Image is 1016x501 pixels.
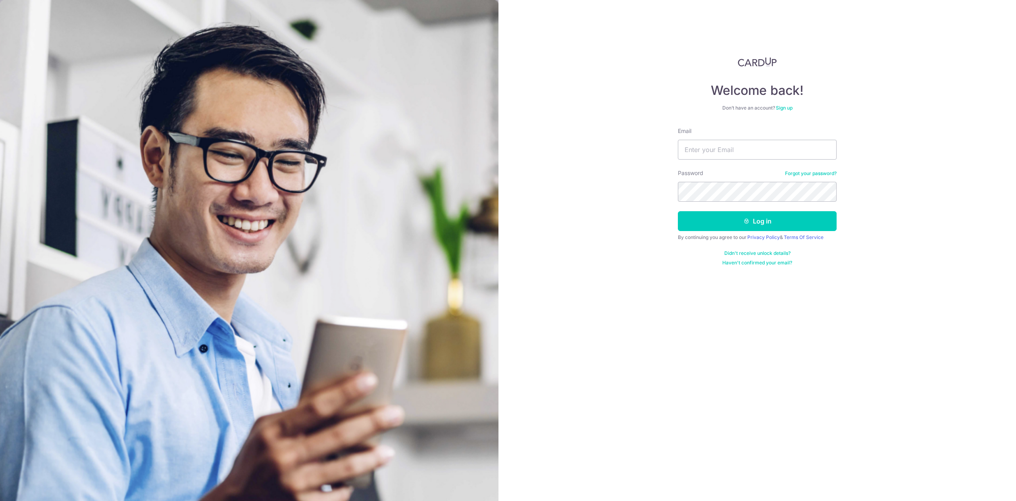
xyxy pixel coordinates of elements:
a: Forgot your password? [785,170,837,177]
label: Password [678,169,703,177]
a: Sign up [776,105,793,111]
h4: Welcome back! [678,83,837,98]
div: Don’t have an account? [678,105,837,111]
a: Didn't receive unlock details? [724,250,791,256]
label: Email [678,127,691,135]
div: By continuing you agree to our & [678,234,837,241]
img: CardUp Logo [738,57,777,67]
input: Enter your Email [678,140,837,160]
button: Log in [678,211,837,231]
a: Privacy Policy [747,234,780,240]
a: Haven't confirmed your email? [722,260,792,266]
a: Terms Of Service [784,234,824,240]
